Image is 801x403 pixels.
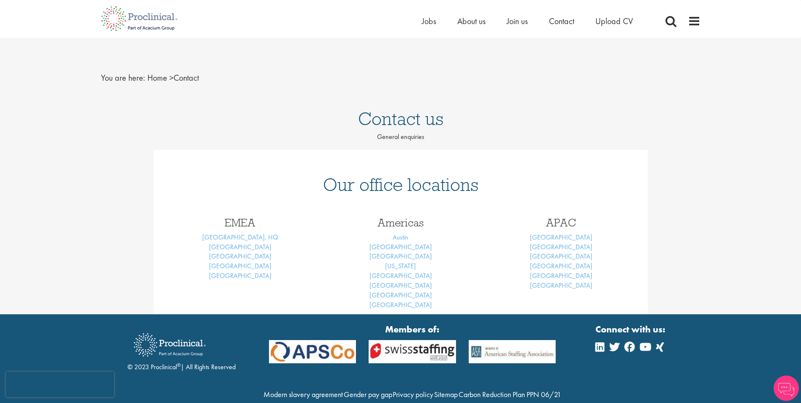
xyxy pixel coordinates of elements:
a: [GEOGRAPHIC_DATA] [369,242,432,251]
span: Contact [147,72,199,83]
a: [GEOGRAPHIC_DATA] [530,242,592,251]
a: [GEOGRAPHIC_DATA] [209,261,272,270]
div: © 2023 Proclinical | All Rights Reserved [128,327,236,372]
img: Chatbot [774,376,799,401]
h3: APAC [487,217,635,228]
sup: ® [177,362,181,368]
a: [GEOGRAPHIC_DATA] [530,271,592,280]
h1: Our office locations [166,175,635,194]
a: Privacy policy [393,389,433,399]
a: Gender pay gap [344,389,392,399]
a: Contact [549,16,574,27]
a: breadcrumb link to Home [147,72,167,83]
a: About us [457,16,486,27]
span: You are here: [101,72,145,83]
a: Carbon Reduction Plan PPN 06/21 [459,389,561,399]
a: [GEOGRAPHIC_DATA] [369,300,432,309]
span: > [169,72,174,83]
a: [GEOGRAPHIC_DATA] [530,281,592,290]
a: Jobs [422,16,436,27]
a: [GEOGRAPHIC_DATA] [209,271,272,280]
a: Upload CV [595,16,633,27]
iframe: reCAPTCHA [6,372,114,397]
strong: Members of: [269,323,556,336]
a: Modern slavery agreement [263,389,343,399]
img: APSCo [462,340,562,363]
a: [GEOGRAPHIC_DATA] [369,271,432,280]
a: [GEOGRAPHIC_DATA] [530,233,592,242]
a: [GEOGRAPHIC_DATA] [530,261,592,270]
a: Austin [393,233,408,242]
a: Sitemap [434,389,458,399]
a: [US_STATE] [385,261,416,270]
a: [GEOGRAPHIC_DATA] [209,252,272,261]
strong: Connect with us: [595,323,667,336]
img: Proclinical Recruitment [128,327,212,362]
img: APSCo [362,340,462,363]
a: [GEOGRAPHIC_DATA] [209,242,272,251]
a: [GEOGRAPHIC_DATA] [369,291,432,300]
h3: EMEA [166,217,314,228]
a: [GEOGRAPHIC_DATA] [530,252,592,261]
a: Join us [507,16,528,27]
a: [GEOGRAPHIC_DATA], HQ [202,233,278,242]
a: [GEOGRAPHIC_DATA] [369,252,432,261]
a: [GEOGRAPHIC_DATA] [369,281,432,290]
img: APSCo [263,340,363,363]
h3: Americas [327,217,475,228]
